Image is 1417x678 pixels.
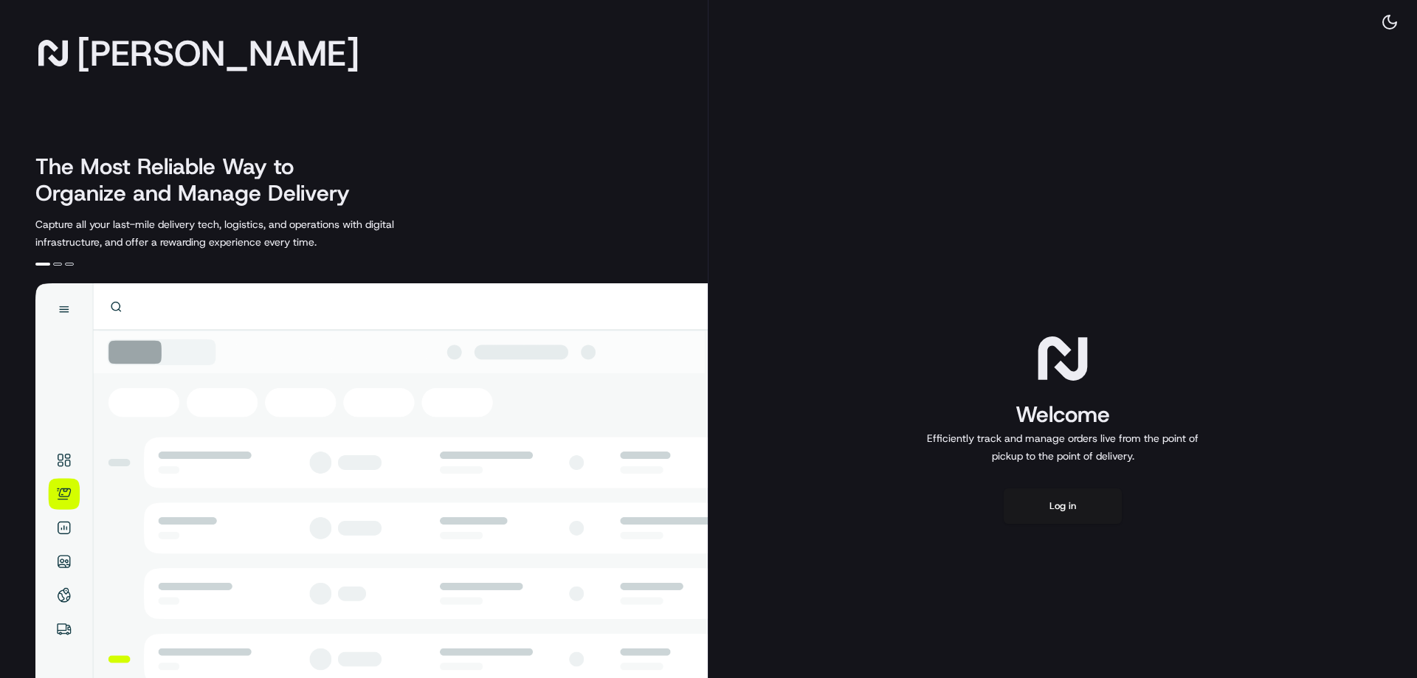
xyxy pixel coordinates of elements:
[35,215,461,251] p: Capture all your last-mile delivery tech, logistics, and operations with digital infrastructure, ...
[77,38,359,68] span: [PERSON_NAME]
[921,429,1204,465] p: Efficiently track and manage orders live from the point of pickup to the point of delivery.
[921,400,1204,429] h1: Welcome
[1004,488,1122,524] button: Log in
[35,153,366,207] h2: The Most Reliable Way to Organize and Manage Delivery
